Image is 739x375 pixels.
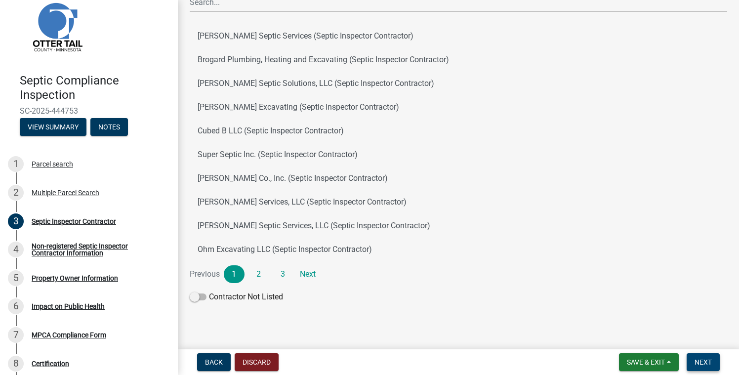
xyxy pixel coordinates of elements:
[627,358,665,366] span: Save & Exit
[190,214,727,238] button: [PERSON_NAME] Septic Services, LLC (Septic Inspector Contractor)
[32,161,73,167] div: Parcel search
[32,189,99,196] div: Multiple Parcel Search
[32,275,118,282] div: Property Owner Information
[687,353,720,371] button: Next
[8,242,24,257] div: 4
[190,48,727,72] button: Brogard Plumbing, Heating and Excavating (Septic Inspector Contractor)
[190,291,283,303] label: Contractor Not Listed
[695,358,712,366] span: Next
[190,265,727,283] nav: Page navigation
[297,265,318,283] a: Next
[190,95,727,119] button: [PERSON_NAME] Excavating (Septic Inspector Contractor)
[197,353,231,371] button: Back
[8,213,24,229] div: 3
[32,243,162,256] div: Non-registered Septic Inspector Contractor Information
[273,265,293,283] a: 3
[32,360,69,367] div: Certification
[190,238,727,261] button: Ohm Excavating LLC (Septic Inspector Contractor)
[90,118,128,136] button: Notes
[8,327,24,343] div: 7
[20,124,86,131] wm-modal-confirm: Summary
[20,118,86,136] button: View Summary
[190,143,727,167] button: Super Septic Inc. (Septic Inspector Contractor)
[90,124,128,131] wm-modal-confirm: Notes
[32,303,105,310] div: Impact on Public Health
[8,270,24,286] div: 5
[619,353,679,371] button: Save & Exit
[190,119,727,143] button: Cubed B LLC (Septic Inspector Contractor)
[8,156,24,172] div: 1
[20,74,170,102] h4: Septic Compliance Inspection
[8,298,24,314] div: 6
[224,265,245,283] a: 1
[20,106,158,116] span: SC-2025-444753
[205,358,223,366] span: Back
[190,190,727,214] button: [PERSON_NAME] Services, LLC (Septic Inspector Contractor)
[190,167,727,190] button: [PERSON_NAME] Co., Inc. (Septic Inspector Contractor)
[235,353,279,371] button: Discard
[190,24,727,48] button: [PERSON_NAME] Septic Services (Septic Inspector Contractor)
[8,356,24,372] div: 8
[8,185,24,201] div: 2
[32,332,106,338] div: MPCA Compliance Form
[190,72,727,95] button: [PERSON_NAME] Septic Solutions, LLC (Septic Inspector Contractor)
[248,265,269,283] a: 2
[32,218,116,225] div: Septic Inspector Contractor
